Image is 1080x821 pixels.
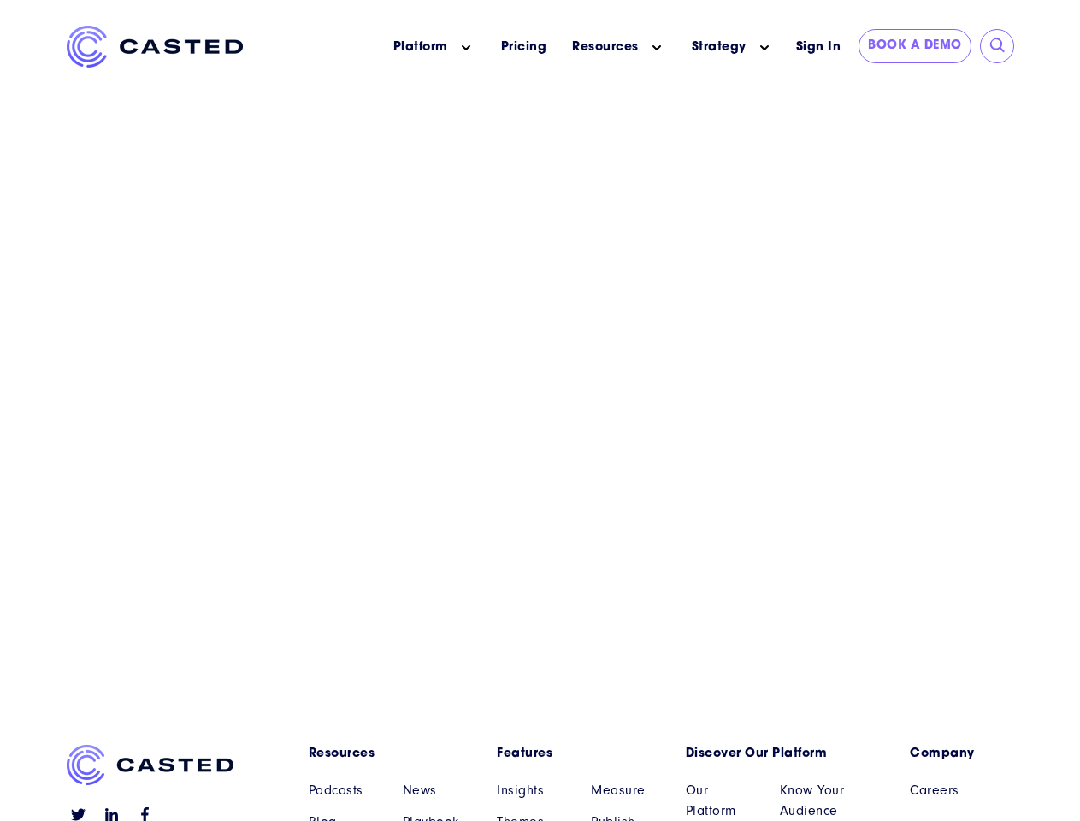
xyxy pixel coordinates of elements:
a: Book a Demo [859,29,971,63]
a: Insights [497,780,565,800]
img: Casted_Logo_Horizontal_FullColor_PUR_BLUE [67,745,233,785]
img: Casted_Logo_Horizontal_FullColor_PUR_BLUE [67,26,243,68]
a: Pricing [501,38,547,56]
a: Measure [591,780,659,800]
a: Strategy [692,38,747,56]
a: Features [497,745,660,763]
a: Discover Our Platform [686,745,849,763]
a: Our Platform [686,780,754,821]
a: Resources [309,745,472,763]
a: News [403,780,471,800]
a: Podcasts [309,780,377,800]
nav: Main menu [269,26,787,69]
a: Careers [910,780,1014,800]
a: Sign In [787,29,851,66]
a: Platform [393,38,448,56]
a: Company [910,745,1014,763]
a: Resources [572,38,639,56]
a: Know Your Audience [780,780,848,821]
input: Submit [989,38,1006,55]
